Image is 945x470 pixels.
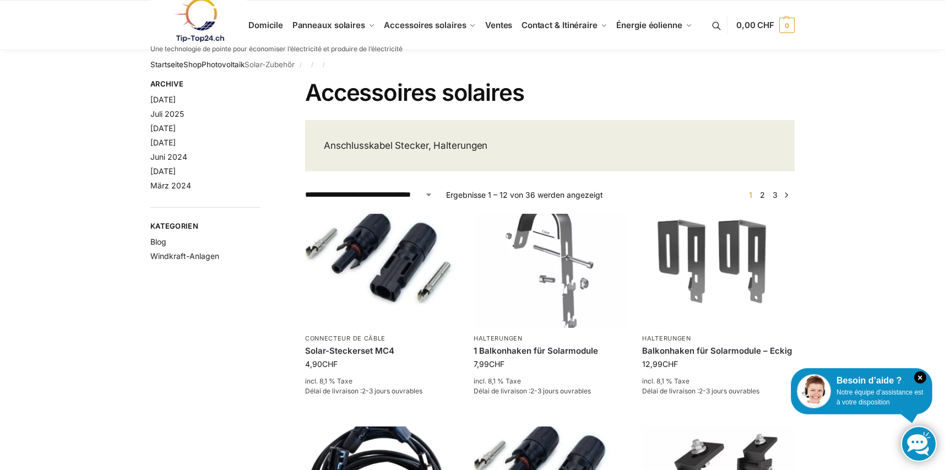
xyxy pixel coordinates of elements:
i: Schließen [914,371,926,383]
button: Close filters [260,79,267,91]
font: Délai de livraison : [474,387,530,395]
font: Ergebnisse 1 – 12 von 36 werden angezeigt [446,190,603,199]
nav: Breadcrumb [150,50,795,79]
span: Accessoires solaires [384,20,466,30]
p: Anschlusskabel Stecker, Halterungen [324,139,531,153]
span: 2-3 jours ouvrables [530,387,591,395]
span: CHF [322,359,338,369]
a: Énergie éolienne [612,1,697,50]
nav: Produkt-Seitennummerierung [742,189,795,201]
a: Juni 2024 [150,152,187,161]
span: 2-3 jours ouvrables [362,387,422,395]
a: Halterungen [474,334,523,342]
a: Solar-Steckerset MC4 [305,345,457,356]
font: Délai de livraison : [305,387,362,395]
span: Seite 1 [746,190,755,199]
a: Connecteur de câble [305,334,385,342]
a: Accessoires solaires [379,1,481,50]
span: 0 [779,18,795,33]
img: mc4 solarstecker [305,214,457,328]
a: [DATE] [150,95,176,104]
a: Halterungen [642,334,691,342]
font: Solar-Zubehör [150,60,295,69]
span: 2-3 jours ouvrables [699,387,759,395]
font: 7,99 [474,359,489,369]
span: Ventes [485,20,512,30]
a: März 2024 [150,181,191,190]
span: Kategorien [150,221,260,232]
a: Startseite [150,60,183,69]
font: 4,90 [305,359,322,369]
a: Photovoltaik [202,60,245,69]
a: Shop [183,60,202,69]
a: Juli 2025 [150,109,184,118]
a: Ventes [481,1,517,50]
div: Besoin d’aide ? [797,374,926,387]
a: Windkraft-Anlagen [150,251,219,261]
a: → [783,189,791,201]
span: / [306,61,318,69]
a: [DATE] [150,166,176,176]
p: incl. 8,1 % Taxe [474,376,626,386]
span: Notre équipe d’assistance est à votre disposition [837,388,923,406]
img: Balkonhaken für runde Handläufe [474,214,626,328]
span: 0,00 CHF [736,20,774,30]
img: Service client [797,374,831,408]
a: Seite 2 [757,190,768,199]
p: Une technologie de pointe pour économiser l’électricité et produire de l’électricité [150,46,403,52]
span: Contact & Itinéraire [522,20,598,30]
span: / [295,61,306,69]
a: Balkonhaken für Solarmodule – Eckig [642,345,794,356]
a: 0,00 CHF 0 [736,9,795,42]
img: Balkonhaken für Solarmodule - Eckig [642,214,794,328]
a: [DATE] [150,123,176,133]
font: Délai de livraison : [642,387,699,395]
a: Contact & Itinéraire [517,1,612,50]
p: incl. 8,1 % Taxe [305,376,457,386]
h1: Accessoires solaires [305,79,795,106]
a: 1 Balkonhaken für Solarmodule [474,345,626,356]
select: Shop-Reihenfolge [305,189,433,201]
span: CHF [662,359,678,369]
span: Énergie éolienne [616,20,682,30]
span: Archive [150,79,260,90]
a: Blog [150,237,166,246]
font: 12,99 [642,359,662,369]
a: [DATE] [150,138,176,147]
a: Seite 3 [770,190,780,199]
span: / [318,61,330,69]
p: incl. 8,1 % Taxe [642,376,794,386]
span: CHF [489,359,504,369]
